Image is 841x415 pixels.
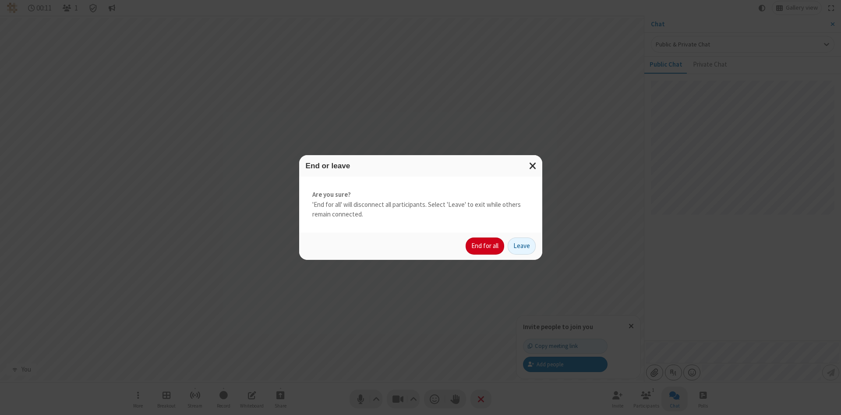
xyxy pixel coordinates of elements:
[524,155,542,177] button: Close modal
[508,238,536,255] button: Leave
[306,162,536,170] h3: End or leave
[299,177,542,233] div: 'End for all' will disconnect all participants. Select 'Leave' to exit while others remain connec...
[466,238,504,255] button: End for all
[312,190,529,200] strong: Are you sure?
